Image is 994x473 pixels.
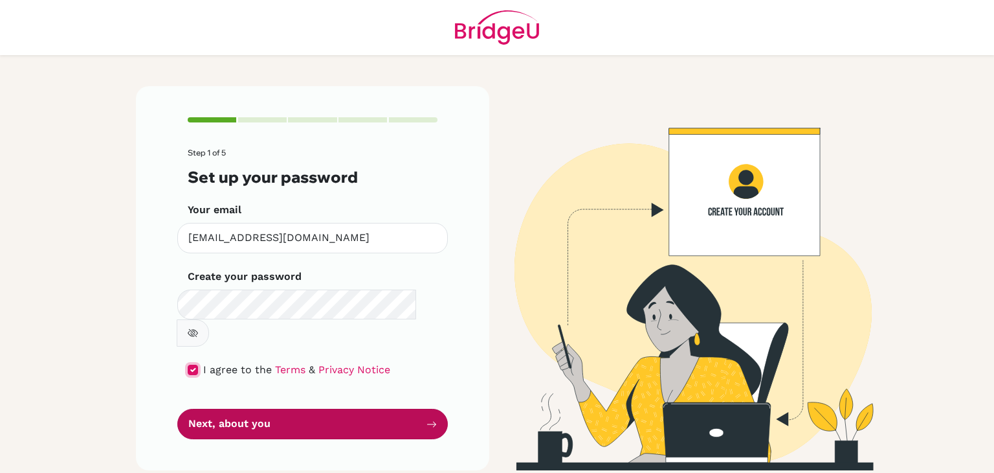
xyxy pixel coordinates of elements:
h3: Set up your password [188,168,437,187]
span: I agree to the [203,363,272,376]
span: Step 1 of 5 [188,148,226,157]
label: Create your password [188,269,302,284]
label: Your email [188,202,241,218]
span: & [309,363,315,376]
input: Insert your email* [177,223,448,253]
a: Terms [275,363,305,376]
button: Next, about you [177,409,448,439]
a: Privacy Notice [318,363,390,376]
